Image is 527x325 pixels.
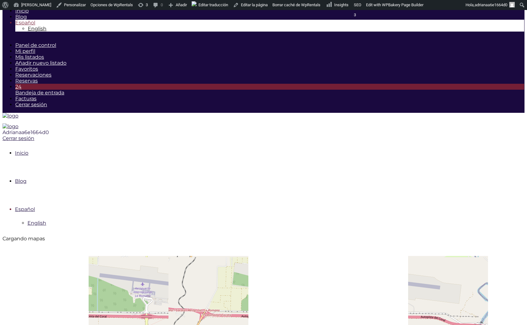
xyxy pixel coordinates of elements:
span: Adrianaa6e1664d0 [2,129,49,135]
div: 3 [354,10,361,20]
a: Panel de control [15,42,56,48]
span: Español [15,20,35,26]
a: Mis listados [15,54,44,60]
a: Cambiar a English [28,26,46,32]
a: Cambiar a Español [15,20,35,26]
span: SEO [354,2,361,7]
a: Cerrar sesión [15,102,47,107]
a: Blog [15,178,27,184]
a: Mi perfil [15,48,35,54]
a: Inicio [15,150,28,156]
a: Añadir nuevo listado [15,60,66,66]
div: 24 [15,84,524,90]
img: logo [2,123,18,129]
a: Reservas [15,78,38,84]
a: Favoritos [15,66,38,72]
a: Cerrar sesión [2,135,34,141]
a: Blog [15,14,27,20]
a: Facturas [15,96,37,102]
a: 24Bandeja de entrada [15,84,524,96]
a: Reservaciones [15,72,51,78]
span: adrianaa6e1664d0 [475,2,507,7]
a: Inicio [15,8,29,14]
img: logo [2,113,18,119]
span: Insights [334,2,349,7]
span: English [28,26,46,32]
